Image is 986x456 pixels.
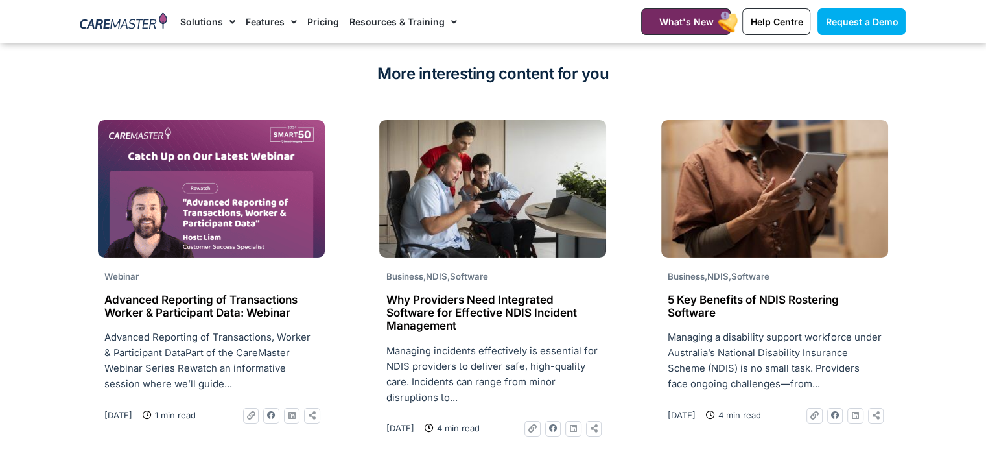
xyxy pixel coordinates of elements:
img: REWATCH Advanced Reporting of Transactions, Worker & Participant Data_Website Thumb [98,120,325,258]
span: What's New [659,16,713,27]
span: Business [668,271,705,282]
a: Help Centre [742,8,810,35]
a: [DATE] [668,408,696,422]
span: , , [386,271,487,282]
span: , , [668,271,769,282]
p: Managing a disability support workforce under Australia’s National Disability Insurance Scheme (N... [668,330,882,392]
h2: 5 Key Benefits of NDIS Rostering Software [668,293,882,320]
span: 1 min read [152,408,196,422]
h2: Why Providers Need Integrated Software for Effective NDIS Incident Management [386,293,600,333]
span: NDIS [425,271,447,282]
img: man-wheelchair-working-front-view [379,120,606,258]
span: Help Centre [750,16,803,27]
span: 4 min read [433,421,479,435]
span: Business [386,271,423,282]
span: 4 min read [715,408,761,422]
h2: Advanced Reporting of Transactions Worker & Participant Data: Webinar [104,293,318,320]
h2: More interesting content for you [80,64,906,84]
time: [DATE] [104,410,132,420]
span: Software [731,271,769,282]
time: [DATE] [386,423,414,433]
p: Managing incidents effectively is essential for NDIS providers to deliver safe, high-quality care... [386,343,600,405]
a: [DATE] [104,408,132,422]
span: Webinar [104,271,139,282]
span: Request a Demo [825,16,898,27]
span: NDIS [707,271,729,282]
a: Request a Demo [817,8,906,35]
span: Software [449,271,487,282]
p: Advanced Reporting of Transactions, Worker & Participant DataPart of the CareMaster Webinar Serie... [104,330,318,392]
a: What's New [641,8,731,35]
img: set-designer-work-indoors [661,120,888,258]
time: [DATE] [668,410,696,420]
img: CareMaster Logo [80,12,167,32]
a: [DATE] [386,421,414,435]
